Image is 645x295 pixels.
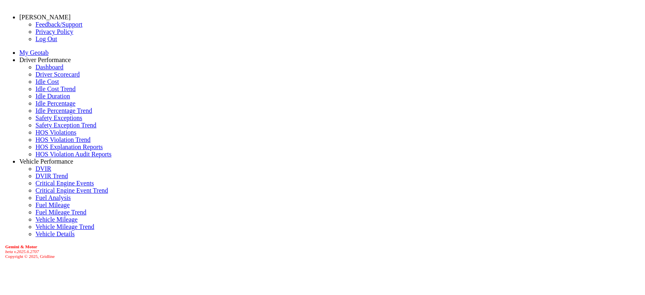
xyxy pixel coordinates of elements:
a: HOS Violations [35,129,76,136]
i: beta v.2025.6.2707 [5,249,39,254]
a: Idle Percentage [35,100,75,107]
a: Vehicle Mileage [35,216,77,223]
a: Idle Cost Trend [35,85,76,92]
a: Privacy Policy [35,28,73,35]
a: Driver Scorecard [35,71,80,78]
a: Vehicle Performance [19,158,73,165]
a: Dashboard [35,64,63,71]
a: HOS Violation Trend [35,136,91,143]
a: Vehicle Details [35,231,75,237]
a: Idle Percentage Trend [35,107,92,114]
a: Fuel Mileage [35,202,70,208]
a: My Geotab [19,49,48,56]
a: Idle Cost [35,78,59,85]
a: Feedback/Support [35,21,82,28]
a: Fuel Analysis [35,194,71,201]
a: Fuel Mileage Trend [35,209,86,216]
a: Safety Exception Trend [35,122,96,129]
a: Vehicle Mileage Trend [35,223,94,230]
a: Safety Exceptions [35,114,82,121]
a: HOS Violation Audit Reports [35,151,112,158]
b: Gemini & Motor [5,244,37,249]
a: Driver Performance [19,56,71,63]
a: Idle Duration [35,93,70,100]
a: Critical Engine Event Trend [35,187,108,194]
a: Critical Engine Events [35,180,94,187]
div: Copyright © 2025, Gridline [5,244,642,259]
a: DVIR [35,165,51,172]
a: [PERSON_NAME] [19,14,71,21]
a: DVIR Trend [35,172,68,179]
a: Log Out [35,35,57,42]
a: HOS Explanation Reports [35,143,103,150]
